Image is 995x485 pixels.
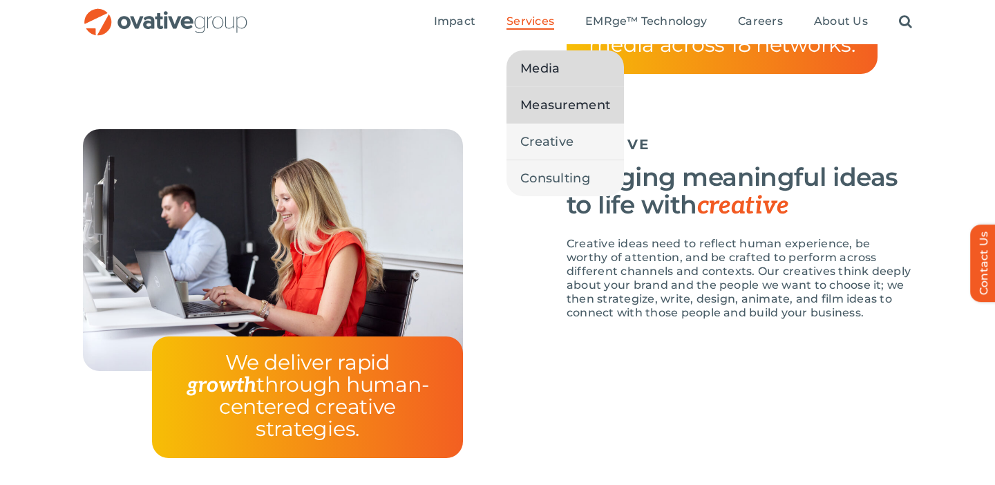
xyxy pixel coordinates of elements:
span: EMRge™ Technology [585,15,707,28]
img: Media – Creative [83,129,463,371]
span: Careers [738,15,783,28]
span: through human-centered creative strategies. [219,372,429,441]
span: About Us [814,15,868,28]
a: OG_Full_horizontal_RGB [83,7,249,20]
span: creative [697,191,789,221]
span: Media [520,59,560,78]
a: Services [506,15,554,30]
a: Careers [738,15,783,30]
h3: Bringing meaningful ideas to life with [567,163,912,220]
a: About Us [814,15,868,30]
span: Impact [434,15,475,28]
span: Consulting [520,169,590,188]
a: Creative [506,124,624,160]
a: Consulting [506,160,624,196]
span: Creative [520,132,574,151]
span: growth [187,373,256,398]
span: Measurement [520,95,610,115]
a: Media [506,50,624,86]
span: We deliver rapid [225,350,390,375]
a: Impact [434,15,475,30]
a: Measurement [506,87,624,123]
a: EMRge™ Technology [585,15,707,30]
h5: CREATIVE [567,136,912,153]
span: Services [506,15,554,28]
a: Search [899,15,912,30]
p: Creative ideas need to reflect human experience, be worthy of attention, and be crafted to perfor... [567,237,912,320]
